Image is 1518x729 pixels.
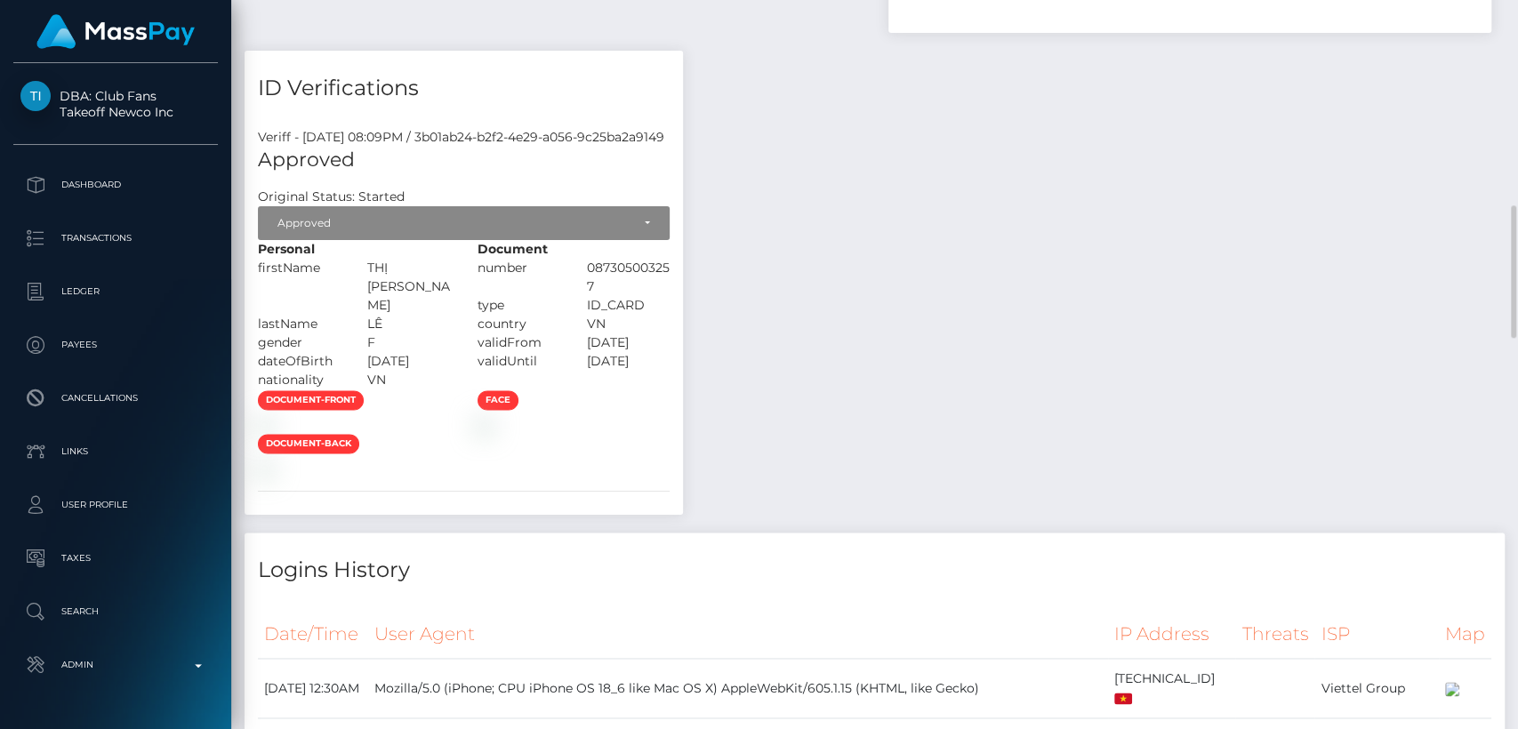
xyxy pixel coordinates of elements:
[354,333,463,352] div: F
[20,332,211,358] p: Payees
[13,376,218,421] a: Cancellations
[258,188,405,204] h7: Original Status: Started
[20,385,211,412] p: Cancellations
[574,296,683,315] div: ID_CARD
[354,371,463,389] div: VN
[368,610,1108,659] th: User Agent
[258,241,315,257] strong: Personal
[245,259,354,315] div: firstName
[258,434,359,453] span: document-back
[245,315,354,333] div: lastName
[258,659,368,718] td: [DATE] 12:30AM
[13,269,218,314] a: Ledger
[464,315,574,333] div: country
[13,536,218,581] a: Taxes
[574,333,683,352] div: [DATE]
[245,128,683,147] div: Veriff - [DATE] 08:09PM / 3b01ab24-b2f2-4e29-a056-9c25ba2a9149
[574,259,683,296] div: 087305003257
[20,598,211,625] p: Search
[1445,682,1459,696] img: 200x100
[20,438,211,465] p: Links
[258,73,670,104] h4: ID Verifications
[1314,610,1439,659] th: ISP
[1314,659,1439,718] td: Viettel Group
[464,259,574,296] div: number
[258,461,272,476] img: d1acc44a-c3a0-4466-a87d-6e7b43e1d4b8
[1439,610,1491,659] th: Map
[464,333,574,352] div: validFrom
[13,589,218,634] a: Search
[13,163,218,207] a: Dashboard
[258,555,1491,586] h4: Logins History
[574,352,683,371] div: [DATE]
[1235,610,1314,659] th: Threats
[1108,610,1236,659] th: IP Address
[354,352,463,371] div: [DATE]
[1108,659,1236,718] td: [TECHNICAL_ID]
[20,652,211,678] p: Admin
[36,14,195,49] img: MassPay Logo
[13,216,218,260] a: Transactions
[13,429,218,474] a: Links
[258,418,272,432] img: a9afe3df-5541-445f-8db5-56aebd395ea3
[245,333,354,352] div: gender
[478,390,518,410] span: face
[20,545,211,572] p: Taxes
[368,659,1108,718] td: Mozilla/5.0 (iPhone; CPU iPhone OS 18_6 like Mac OS X) AppleWebKit/605.1.15 (KHTML, like Gecko)
[574,315,683,333] div: VN
[354,259,463,315] div: THỊ [PERSON_NAME]
[13,643,218,687] a: Admin
[13,483,218,527] a: User Profile
[13,323,218,367] a: Payees
[478,241,548,257] strong: Document
[258,390,364,410] span: document-front
[464,296,574,315] div: type
[20,492,211,518] p: User Profile
[258,206,670,240] button: Approved
[20,172,211,198] p: Dashboard
[464,352,574,371] div: validUntil
[245,371,354,389] div: nationality
[20,278,211,305] p: Ledger
[245,352,354,371] div: dateOfBirth
[20,81,51,111] img: Takeoff Newco Inc
[258,147,670,174] h5: Approved
[13,88,218,120] span: DBA: Club Fans Takeoff Newco Inc
[478,418,492,432] img: a64ef6a6-6fda-4b99-9675-c5fcf71214c7
[20,225,211,252] p: Transactions
[354,315,463,333] div: LÊ
[1114,693,1132,704] img: vn.png
[277,216,630,230] div: Approved
[258,610,368,659] th: Date/Time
